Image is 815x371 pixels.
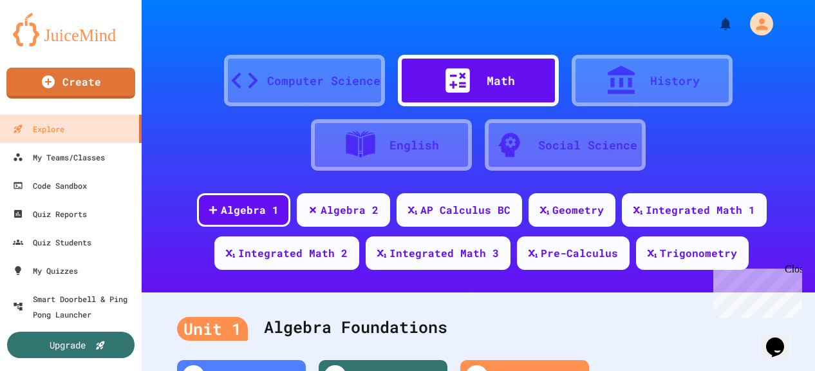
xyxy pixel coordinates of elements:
div: Quiz Students [13,234,91,250]
div: AP Calculus BC [420,202,511,218]
img: logo-orange.svg [13,13,129,46]
div: Integrated Math 3 [389,245,499,261]
div: Unit 1 [177,317,248,341]
div: Trigonometry [660,245,737,261]
div: My Account [736,9,776,39]
div: Integrated Math 2 [238,245,348,261]
div: Math [487,72,515,90]
div: Quiz Reports [13,206,87,222]
div: Integrated Math 1 [646,202,755,218]
div: Explore [13,121,64,137]
a: Create [6,68,135,99]
div: Algebra Foundations [177,302,780,354]
div: Smart Doorbell & Ping Pong Launcher [13,291,136,322]
div: Computer Science [267,72,380,90]
div: My Notifications [694,13,736,35]
div: History [650,72,700,90]
div: Upgrade [50,338,86,352]
div: Code Sandbox [13,178,87,193]
div: Pre-Calculus [541,245,618,261]
div: Algebra 1 [221,202,279,218]
div: My Teams/Classes [13,149,105,165]
div: Geometry [552,202,604,218]
iframe: chat widget [708,263,802,318]
div: My Quizzes [13,263,78,278]
div: Social Science [538,137,637,154]
div: Algebra 2 [321,202,379,218]
div: Chat with us now!Close [5,5,89,82]
iframe: chat widget [761,319,802,358]
div: English [389,137,439,154]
